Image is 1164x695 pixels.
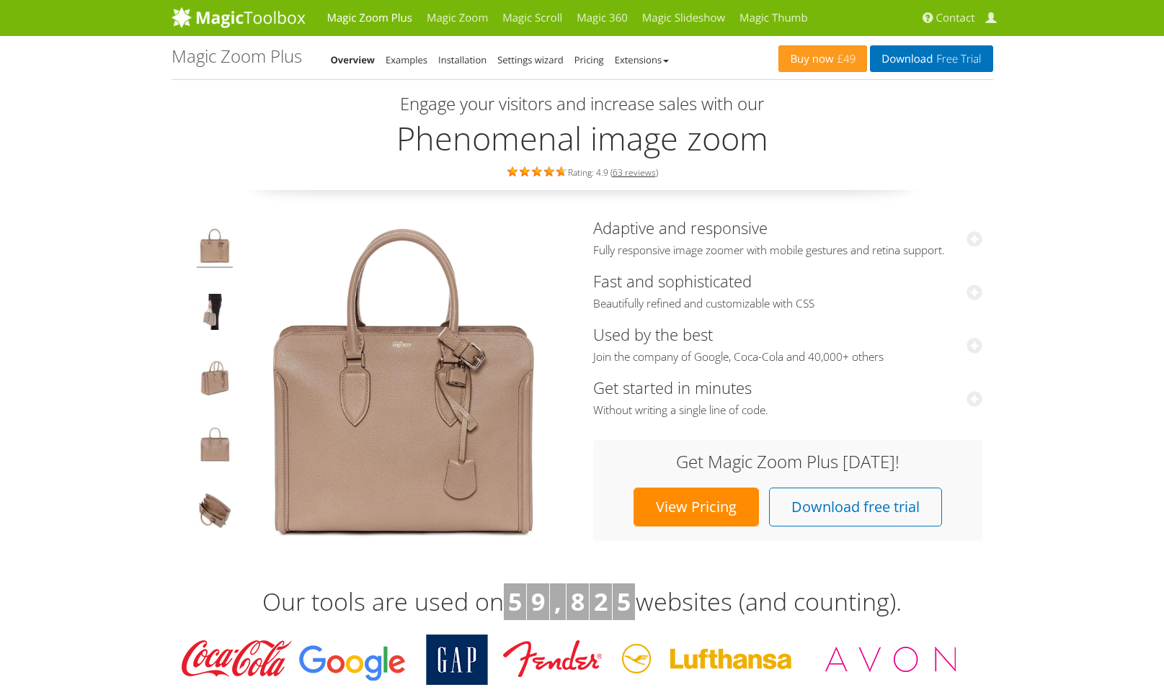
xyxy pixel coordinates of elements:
[769,488,942,526] a: Download free trial
[386,53,427,66] a: Examples
[593,403,982,418] span: Without writing a single line of code.
[778,45,867,72] a: Buy now£49
[870,45,992,72] a: DownloadFree Trial
[197,493,233,533] img: JavaScript zoom tool example
[593,350,982,364] span: Join the company of Google, Coca-Cola and 40,000+ others
[197,426,233,467] img: Hover image zoom example
[331,53,376,66] a: Overview
[172,583,993,621] h3: Our tools are used on websites (and counting).
[574,53,604,66] a: Pricing
[613,166,656,179] a: 63 reviews
[172,6,306,28] img: MagicToolbox.com - Image tools for your website
[593,323,982,364] a: Used by the bestJoin the company of Google, Coca-Cola and 40,000+ others
[172,635,972,685] img: Magic Toolbox Customers
[593,243,982,258] span: Fully responsive image zoomer with mobile gestures and retina support.
[197,360,233,400] img: jQuery image zoom example
[936,11,975,25] span: Contact
[172,47,302,66] h1: Magic Zoom Plus
[531,585,545,618] b: 9
[508,585,522,618] b: 5
[594,585,608,618] b: 2
[615,53,669,66] a: Extensions
[933,53,981,65] span: Free Trial
[834,53,856,65] span: £49
[617,585,631,618] b: 5
[593,297,982,311] span: Beautifully refined and customizable with CSS
[197,228,233,268] img: Product image zoom example
[593,377,982,418] a: Get started in minutesWithout writing a single line of code.
[497,53,564,66] a: Settings wizard
[172,120,993,156] h2: Phenomenal image zoom
[241,219,566,543] img: Magic Zoom Plus Demo
[197,294,233,334] img: JavaScript image zoom example
[593,270,982,311] a: Fast and sophisticatedBeautifully refined and customizable with CSS
[593,217,982,258] a: Adaptive and responsiveFully responsive image zoomer with mobile gestures and retina support.
[571,585,585,618] b: 8
[172,163,993,179] div: Rating: 4.9 ( )
[554,585,561,618] b: ,
[175,94,990,113] h3: Engage your visitors and increase sales with our
[608,452,968,471] h3: Get Magic Zoom Plus [DATE]!
[438,53,487,66] a: Installation
[634,488,759,526] a: View Pricing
